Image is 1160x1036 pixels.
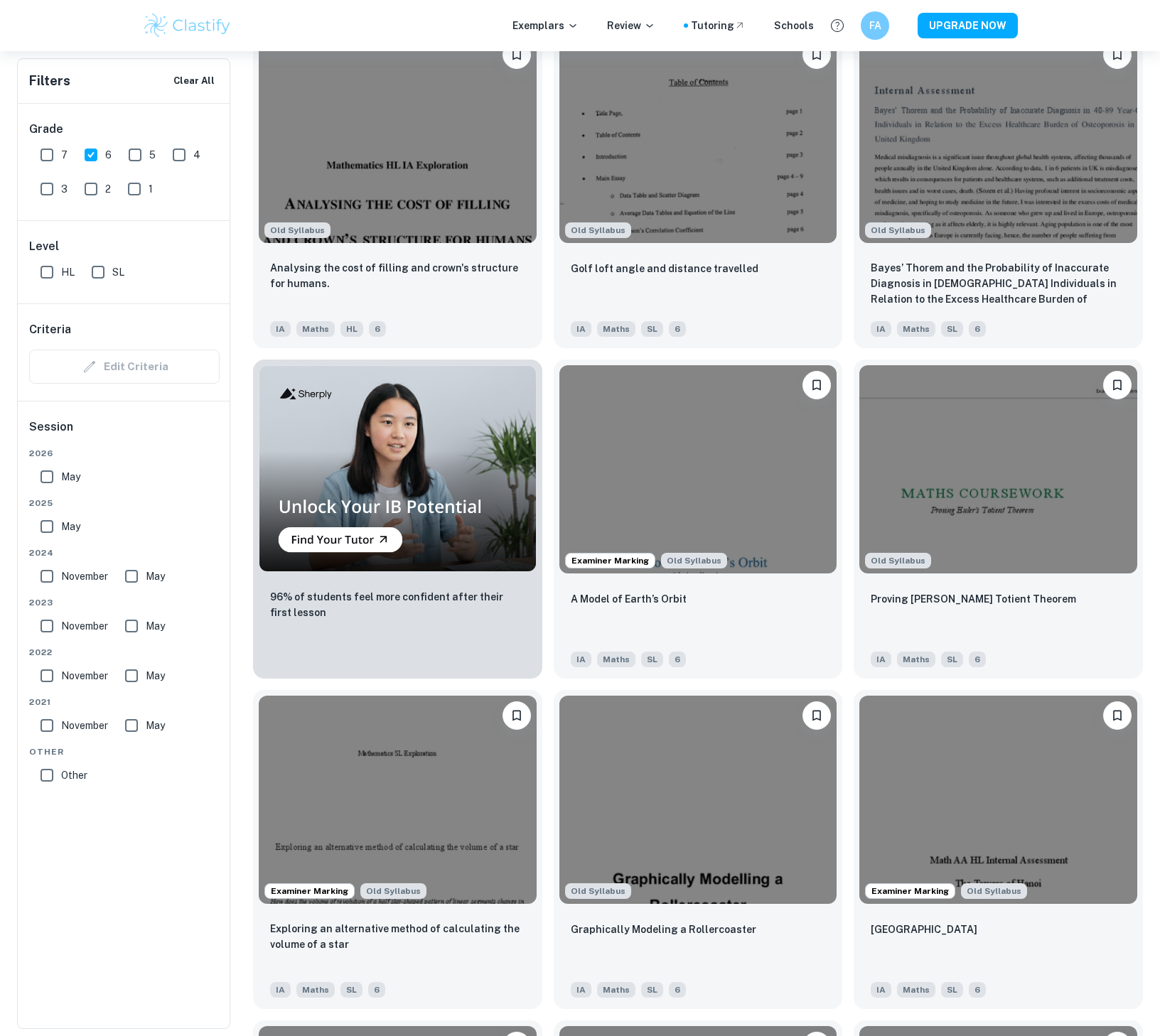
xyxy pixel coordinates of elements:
[571,922,756,937] p: Graphically Modeling a Rollercoaster
[296,321,335,337] span: Maths
[112,264,124,280] span: SL
[1103,371,1132,399] button: Bookmark
[641,982,663,998] span: SL
[503,701,531,730] button: Bookmark
[29,321,71,338] h6: Criteria
[825,14,849,38] button: Help and Feedback
[270,321,291,337] span: IA
[871,652,891,667] span: IA
[29,497,220,509] span: 2025
[554,360,843,679] a: Examiner MarkingAlthough this IA is written for the old math syllabus (last exam in November 2020...
[105,181,111,197] span: 2
[871,591,1076,607] p: Proving Euler’s Totient Theorem
[571,321,591,337] span: IA
[866,885,955,897] span: Examiner Marking
[29,696,220,708] span: 2021
[29,350,220,384] div: Criteria filters are unavailable when searching by topic
[871,982,891,998] span: IA
[264,222,331,238] div: Although this IA is written for the old math syllabus (last exam in November 2020), the current I...
[146,668,165,684] span: May
[559,35,837,243] img: Maths IA example thumbnail: Golf loft angle and distance travelled
[253,29,542,348] a: Although this IA is written for the old math syllabus (last exam in November 2020), the current I...
[607,18,655,33] p: Review
[512,18,579,33] p: Exemplars
[270,921,525,952] p: Exploring an alternative method of calculating the volume of a star
[264,222,331,238] span: Old Syllabus
[146,618,165,634] span: May
[253,690,542,1009] a: Examiner MarkingAlthough this IA is written for the old math syllabus (last exam in November 2020...
[871,321,891,337] span: IA
[369,321,386,337] span: 6
[259,696,537,904] img: Maths IA example thumbnail: Exploring an alternative method of calcu
[597,982,635,998] span: Maths
[802,371,831,399] button: Bookmark
[941,652,963,667] span: SL
[854,29,1143,348] a: Although this IA is written for the old math syllabus (last exam in November 2020), the current I...
[29,745,220,758] span: Other
[559,365,837,573] img: Maths IA example thumbnail: A Model of Earth’s Orbit
[867,18,884,33] h6: FA
[691,18,746,33] a: Tutoring
[146,718,165,733] span: May
[29,419,220,447] h6: Session
[29,646,220,659] span: 2022
[969,652,986,667] span: 6
[554,690,843,1009] a: Although this IA is written for the old math syllabus (last exam in November 2020), the current I...
[105,147,112,163] span: 6
[340,982,362,998] span: SL
[802,41,831,69] button: Bookmark
[61,668,108,684] span: November
[969,982,986,998] span: 6
[1103,41,1132,69] button: Bookmark
[861,11,889,40] button: FA
[969,321,986,337] span: 6
[871,922,977,937] p: Tower of Hanoi
[859,35,1137,243] img: Maths IA example thumbnail: Bayes’ Thorem and the Probability of Ina
[961,883,1027,899] div: Although this IA is written for the old math syllabus (last exam in November 2020), the current I...
[565,883,631,899] div: Although this IA is written for the old math syllabus (last exam in November 2020), the current I...
[29,238,220,255] h6: Level
[854,360,1143,679] a: Although this IA is written for the old math syllabus (last exam in November 2020), the current I...
[142,11,232,40] img: Clastify logo
[193,147,200,163] span: 4
[340,321,363,337] span: HL
[554,29,843,348] a: Although this IA is written for the old math syllabus (last exam in November 2020), the current I...
[597,652,635,667] span: Maths
[774,18,814,33] div: Schools
[565,883,631,899] span: Old Syllabus
[854,690,1143,1009] a: Examiner MarkingAlthough this IA is written for the old math syllabus (last exam in November 2020...
[941,982,963,998] span: SL
[565,222,631,238] span: Old Syllabus
[571,982,591,998] span: IA
[270,589,525,620] p: 96% of students feel more confident after their first lesson
[265,885,354,897] span: Examiner Marking
[802,701,831,730] button: Bookmark
[865,222,931,238] div: Although this IA is written for the old math syllabus (last exam in November 2020), the current I...
[871,260,1126,308] p: Bayes’ Thorem and the Probability of Inaccurate Diagnosis in 40-89 Year-Old Individuals in Relati...
[61,568,108,584] span: November
[296,982,335,998] span: Maths
[270,982,291,998] span: IA
[149,147,156,163] span: 5
[61,519,80,534] span: May
[897,321,935,337] span: Maths
[61,718,108,733] span: November
[503,41,531,69] button: Bookmark
[61,767,87,783] span: Other
[61,618,108,634] span: November
[259,35,537,243] img: Maths IA example thumbnail: Analysing the cost of filling and crown'
[146,568,165,584] span: May
[571,591,687,607] p: A Model of Earth’s Orbit
[865,553,931,568] div: Although this IA is written for the old math syllabus (last exam in November 2020), the current I...
[941,321,963,337] span: SL
[253,360,542,679] a: Thumbnail96% of students feel more confident after their first lesson
[565,222,631,238] div: Although this IA is written for the old math syllabus (last exam in November 2020), the current I...
[571,261,758,276] p: Golf loft angle and distance travelled
[149,181,153,197] span: 1
[29,71,70,91] h6: Filters
[29,546,220,559] span: 2024
[597,321,635,337] span: Maths
[259,365,537,572] img: Thumbnail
